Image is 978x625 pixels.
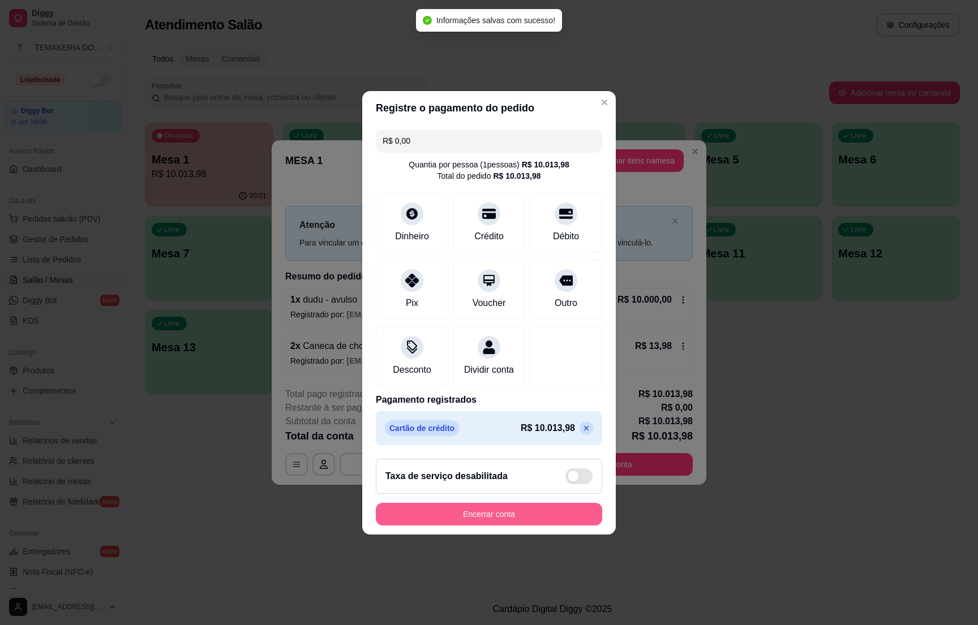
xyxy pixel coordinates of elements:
button: Close [595,93,614,111]
div: Dividir conta [464,363,514,377]
input: Ex.: hambúrguer de cordeiro [383,130,595,152]
div: R$ 10.013,98 [522,159,569,170]
div: R$ 10.013,98 [493,170,541,182]
span: Informações salvas com sucesso! [436,16,555,25]
div: Débito [553,230,579,243]
div: Pix [406,296,418,310]
div: Crédito [474,230,504,243]
div: Quantia por pessoa ( 1 pessoas) [409,159,569,170]
header: Registre o pagamento do pedido [362,91,616,125]
span: check-circle [423,16,432,25]
div: Voucher [473,296,506,310]
p: R$ 10.013,98 [521,421,575,435]
p: Cartão de crédito [385,420,459,436]
p: Pagamento registrados [376,393,602,407]
div: Total do pedido [437,170,541,182]
button: Encerrar conta [376,503,602,525]
h2: Taxa de serviço desabilitada [385,469,508,483]
div: Dinheiro [395,230,429,243]
div: Outro [555,296,577,310]
div: Desconto [393,363,431,377]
